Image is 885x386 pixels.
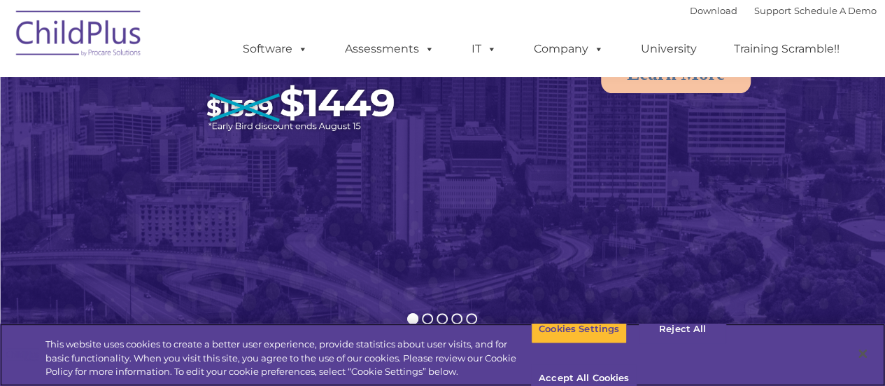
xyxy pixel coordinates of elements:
button: Reject All [639,315,726,344]
a: Schedule A Demo [794,5,877,16]
span: Last name [194,92,237,103]
span: Phone number [194,150,254,160]
a: Training Scramble!! [720,35,854,63]
a: Software [229,35,322,63]
img: ChildPlus by Procare Solutions [9,1,149,71]
div: This website uses cookies to create a better user experience, provide statistics about user visit... [45,338,531,379]
button: Cookies Settings [531,315,627,344]
a: Download [690,5,737,16]
a: Assessments [331,35,448,63]
font: | [690,5,877,16]
a: Company [520,35,618,63]
button: Close [847,338,878,369]
a: Support [754,5,791,16]
a: IT [458,35,511,63]
a: University [627,35,711,63]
